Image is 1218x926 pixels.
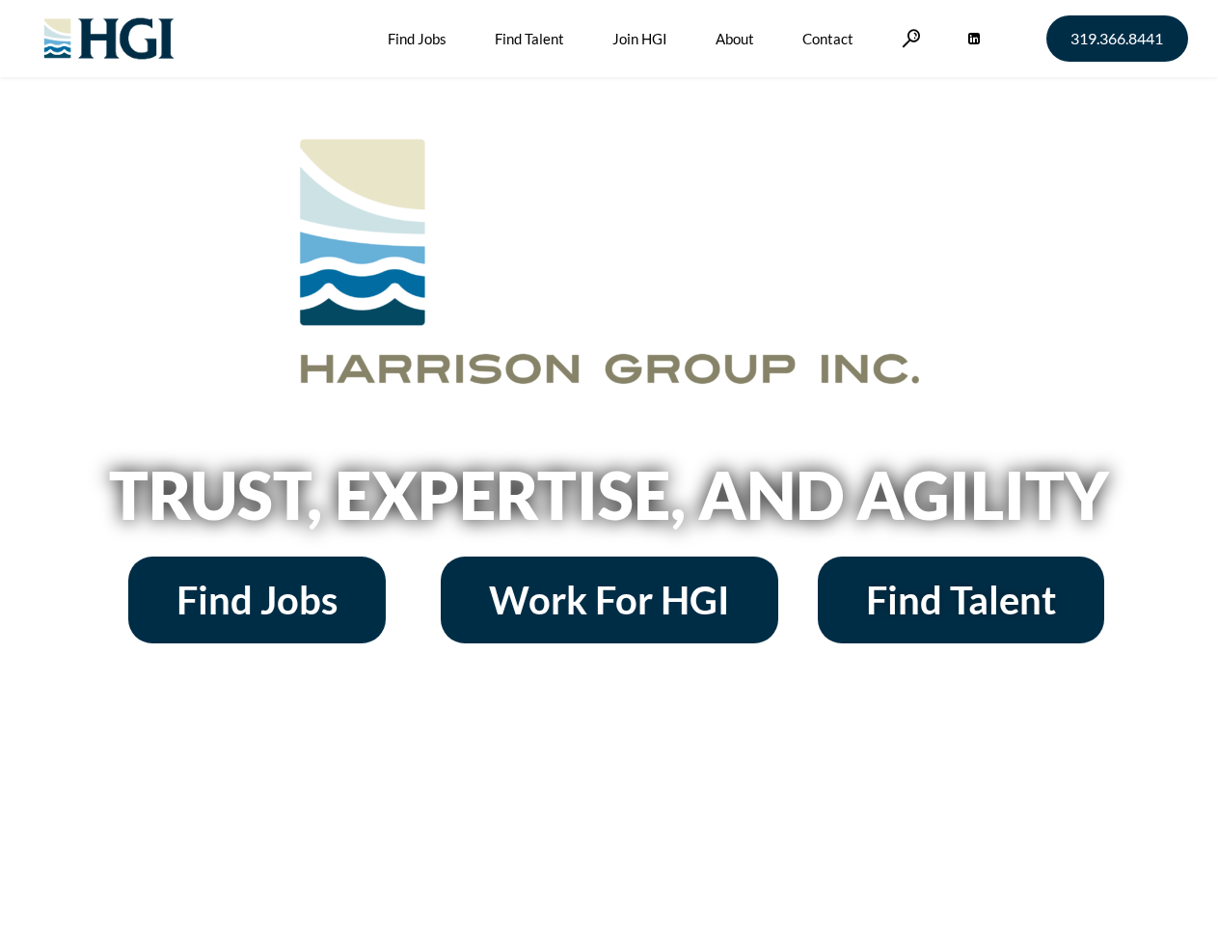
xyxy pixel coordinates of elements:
span: Find Jobs [176,581,338,619]
span: Work For HGI [489,581,730,619]
h2: Trust, Expertise, and Agility [60,462,1159,528]
a: 319.366.8441 [1046,15,1188,62]
a: Search [902,29,921,47]
a: Find Talent [818,557,1104,643]
a: Work For HGI [441,557,778,643]
a: Find Jobs [128,557,386,643]
span: 319.366.8441 [1070,31,1163,46]
span: Find Talent [866,581,1056,619]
